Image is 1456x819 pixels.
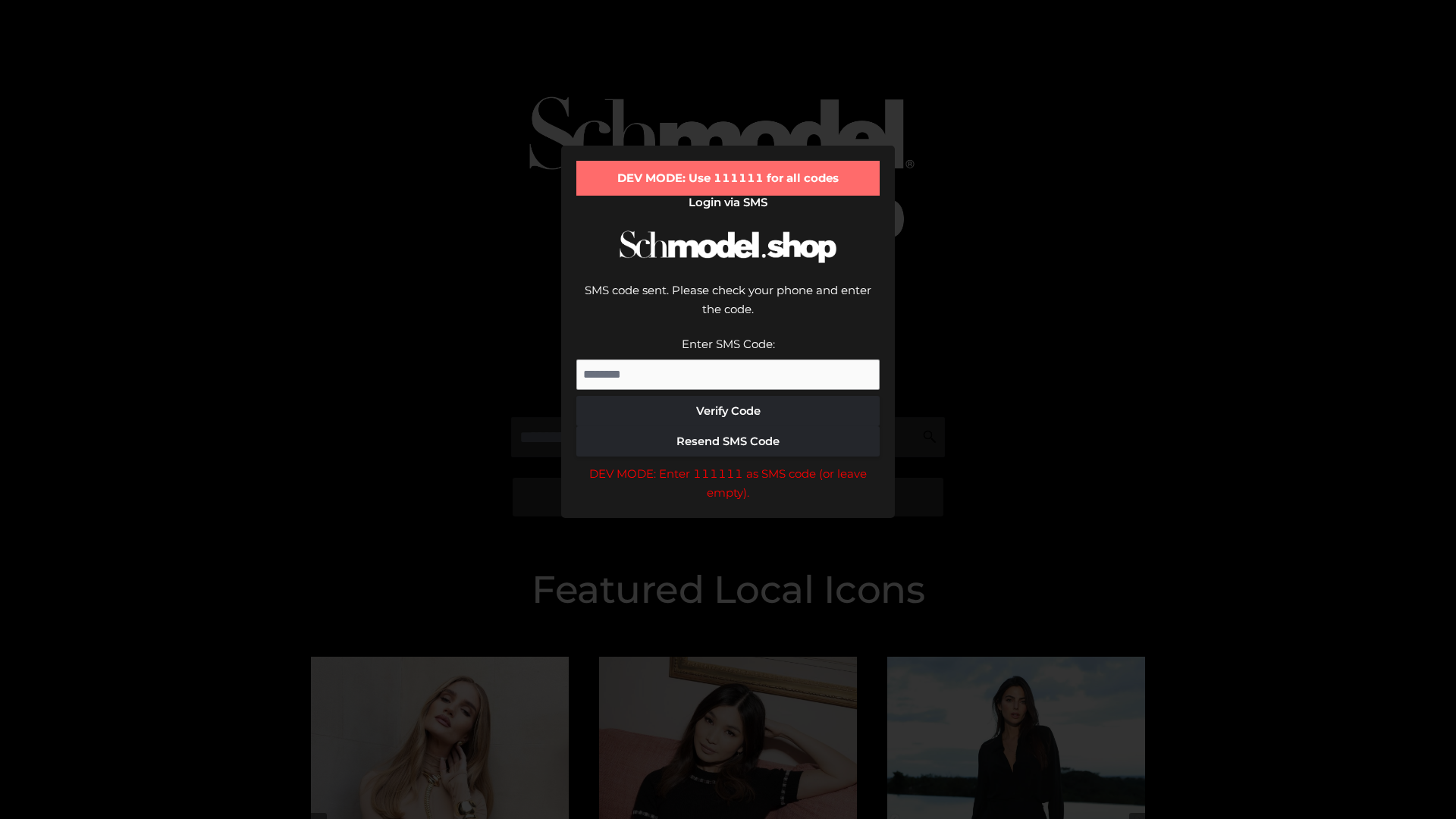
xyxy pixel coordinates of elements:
[576,396,880,426] button: Verify Code
[576,464,880,503] div: DEV MODE: Enter 111111 as SMS code (or leave empty).
[614,217,842,277] img: Schmodel Logo
[576,426,880,457] button: Resend SMS Code
[576,161,880,196] div: DEV MODE: Use 111111 for all codes
[576,196,880,209] h2: Login via SMS
[576,281,880,334] div: SMS code sent. Please check your phone and enter the code.
[682,337,775,351] label: Enter SMS Code:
